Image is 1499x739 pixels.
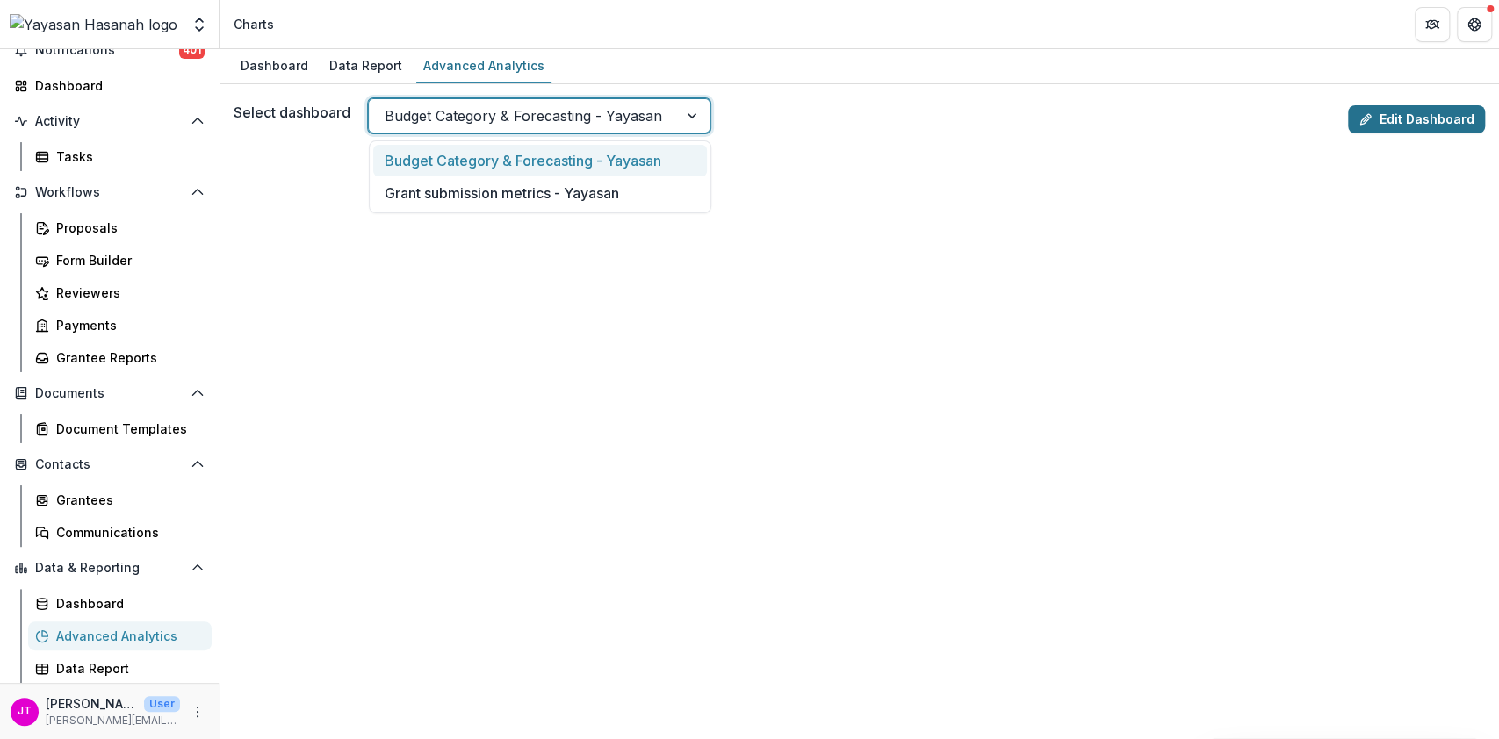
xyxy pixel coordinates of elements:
a: Data Report [28,654,212,683]
button: Open Workflows [7,178,212,206]
div: Josselyn Tan [18,706,32,717]
span: Data & Reporting [35,561,184,576]
a: Dashboard [28,589,212,618]
div: Budget Category & Forecasting - Yayasan [373,145,707,177]
a: Data Report [322,49,409,83]
a: Proposals [28,213,212,242]
a: Grantees [28,485,212,514]
label: Select dashboard [234,102,350,123]
button: Open Documents [7,379,212,407]
a: Communications [28,518,212,547]
img: Yayasan Hasanah logo [10,14,177,35]
div: Reviewers [56,283,198,302]
span: Workflows [35,185,184,200]
a: Dashboard [234,49,315,83]
p: [PERSON_NAME] [46,694,137,713]
div: Grantees [56,491,198,509]
div: Dashboard [56,594,198,613]
span: Contacts [35,457,184,472]
a: Reviewers [28,278,212,307]
div: Data Report [322,53,409,78]
a: Tasks [28,142,212,171]
div: Proposals [56,219,198,237]
div: Dashboard [234,53,315,78]
a: Advanced Analytics [416,49,551,83]
p: User [144,696,180,712]
button: Open Data & Reporting [7,554,212,582]
span: Notifications [35,43,179,58]
div: Grant submission metrics - Yayasan [373,176,707,209]
button: Open Contacts [7,450,212,478]
button: Notifications401 [7,36,212,64]
a: Document Templates [28,414,212,443]
button: Open Activity [7,107,212,135]
div: Data Report [56,659,198,678]
a: Grantee Reports [28,343,212,372]
a: Advanced Analytics [28,621,212,650]
button: Partners [1415,7,1450,42]
div: Grantee Reports [56,348,198,367]
span: Activity [35,114,184,129]
span: 401 [179,41,205,59]
button: More [187,701,208,722]
div: Advanced Analytics [416,53,551,78]
a: Edit Dashboard [1348,105,1485,133]
nav: breadcrumb [227,11,281,37]
div: Form Builder [56,251,198,269]
span: Documents [35,386,184,401]
div: Payments [56,316,198,334]
div: Tasks [56,147,198,166]
div: Document Templates [56,420,198,438]
button: Open entity switcher [187,7,212,42]
a: Form Builder [28,246,212,275]
button: Get Help [1457,7,1492,42]
p: [PERSON_NAME][EMAIL_ADDRESS][DOMAIN_NAME] [46,713,180,728]
div: Advanced Analytics [56,627,198,645]
div: Charts [234,15,274,33]
a: Dashboard [7,71,212,100]
div: Communications [56,523,198,542]
a: Payments [28,311,212,340]
div: Dashboard [35,76,198,95]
